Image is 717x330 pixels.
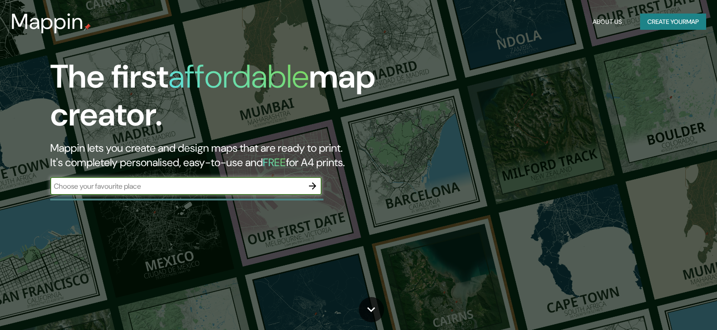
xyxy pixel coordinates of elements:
[84,23,91,31] img: mappin-pin
[640,14,706,30] button: Create yourmap
[589,14,626,30] button: About Us
[50,141,409,170] h2: Mappin lets you create and design maps that are ready to print. It's completely personalised, eas...
[263,155,286,169] h5: FREE
[50,58,409,141] h1: The first map creator.
[50,181,304,191] input: Choose your favourite place
[168,56,309,98] h1: affordable
[11,9,84,34] h3: Mappin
